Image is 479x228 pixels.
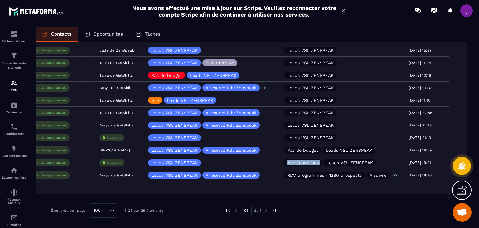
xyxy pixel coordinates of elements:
p: Ne répond pas [287,161,319,165]
p: Créer des opportunités [31,86,66,90]
p: Leads VSL ZENSPEAK [151,48,198,52]
div: Search for option [89,203,117,218]
p: Leads VSL ZENSPEAK [151,161,198,165]
a: schedulerschedulerPlanificateur [2,118,27,140]
p: Leads VSL ZENSPEAK [151,61,198,65]
p: Leads VSL ZENSPEAK [287,111,334,115]
p: [DATE] 18:36 [409,173,432,177]
img: automations [10,145,18,152]
a: automationsautomationsAutomatisations [2,140,27,162]
p: Nrp [151,98,159,102]
p: Créer des opportunités [31,61,66,65]
p: [DATE] 11:10 [409,98,430,102]
p: Leads VSL ZENSPEAK [151,136,198,140]
img: formation [10,52,18,60]
p: [DATE] 19:59 [409,148,432,152]
p: A reservé Rdv Zenspeak [206,123,257,127]
img: email [10,214,18,221]
img: formation [10,79,18,87]
p: Tania de GetSkills [99,111,133,115]
p: Leads VSL ZENSPEAK [287,48,334,52]
p: [DATE] 22:56 [409,111,432,115]
p: A suivre [370,173,386,177]
img: prev [225,208,231,213]
p: Leads VSL ZENSPEAK [287,86,334,90]
p: [DATE] 10:16 [409,73,431,77]
p: Leads VSL ZENSPEAK [287,98,334,102]
p: Assya de GetSkills [99,173,133,177]
img: automations [10,101,18,109]
p: A reservé Rdv Zenspeak [206,148,257,152]
p: Leads VSL ZENSPEAK [151,148,198,152]
p: Opportunités [93,31,123,37]
img: scheduler [10,123,18,131]
p: 01 [241,205,252,216]
p: Créer des opportunités [31,98,66,102]
p: E-mailing [2,223,27,226]
a: Opportunités [78,27,129,42]
p: A reservé Rdv Zenspeak [206,86,257,90]
p: Pas Intéressé [206,61,234,65]
a: automationsautomationsEspace membre [2,162,27,184]
p: CRM [2,88,27,92]
p: Jade de ZenSpeak [99,48,134,52]
p: [DATE] 21:13 [409,136,431,140]
p: RDV programmés - 1280 prospects [287,173,362,177]
p: Tunnel de vente Site web [2,61,27,70]
h2: Nous avons effectué une mise à jour sur Stripe. Veuillez reconnecter votre compte Stripe afin de ... [132,5,336,18]
img: next [271,208,277,213]
a: formationformationTableau de bord [2,26,27,47]
p: Créer des opportunités [31,111,66,115]
p: À associe [107,136,121,140]
p: Leads VSL ZENSPEAK [287,136,334,140]
p: [PERSON_NAME] [99,148,130,152]
p: 1-28 sur 28 éléments [125,208,163,213]
p: A reservé Rdv Zenspeak [206,173,257,177]
p: À associe [107,161,121,165]
p: Créer des opportunités [31,148,66,152]
p: Pas de budget [287,148,318,152]
a: Contacts [36,27,78,42]
p: Espace membre [2,176,27,179]
p: Créer des opportunités [31,161,66,165]
p: Créer des opportunités [31,48,66,52]
p: Tania de GetSkills [99,73,133,77]
p: Automatisations [2,154,27,157]
a: formationformationCRM [2,75,27,97]
p: Assya de GetSkills [99,123,133,127]
p: Leads VSL ZENSPEAK [167,98,213,102]
p: Tania de GetSkills [99,61,133,65]
p: +1 [261,85,269,91]
p: Leads VSL ZENSPEAK [287,73,334,77]
p: Réseaux Sociaux [2,198,27,205]
p: Leads VSL ZENSPEAK [151,111,198,115]
p: Tania de GetSkills [99,98,133,102]
p: Leads VSL ZENSPEAK [287,61,334,65]
img: formation [10,30,18,38]
p: Éléments par page [51,208,86,213]
p: +2 [391,172,399,179]
p: [DATE] 07:32 [409,86,432,90]
a: formationformationTunnel de vente Site web [2,47,27,75]
p: Pas de budget [151,73,182,77]
p: Créer des opportunités [31,123,66,127]
p: [DATE] 15:37 [409,48,432,52]
p: Leads VSL ZENSPEAK [326,148,372,152]
p: Leads VSL ZENSPEAK [287,123,334,127]
p: Créer des opportunités [31,173,66,177]
p: de 1 [254,208,261,213]
a: automationsautomationsWebinaire [2,97,27,118]
img: next [264,208,269,213]
p: Contacts [51,31,71,37]
p: Leads VSL ZENSPEAK [190,73,236,77]
img: prev [233,208,239,213]
a: Tâches [129,27,167,42]
p: Planificateur [2,132,27,136]
p: Leads VSL ZENSPEAK [151,86,198,90]
span: 100 [91,207,103,214]
img: automations [10,167,18,174]
a: social-networksocial-networkRéseaux Sociaux [2,184,27,209]
p: Leads VSL ZENSPEAK [151,123,198,127]
p: [DATE] 22:18 [409,123,432,127]
p: Créer des opportunités [31,136,66,140]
